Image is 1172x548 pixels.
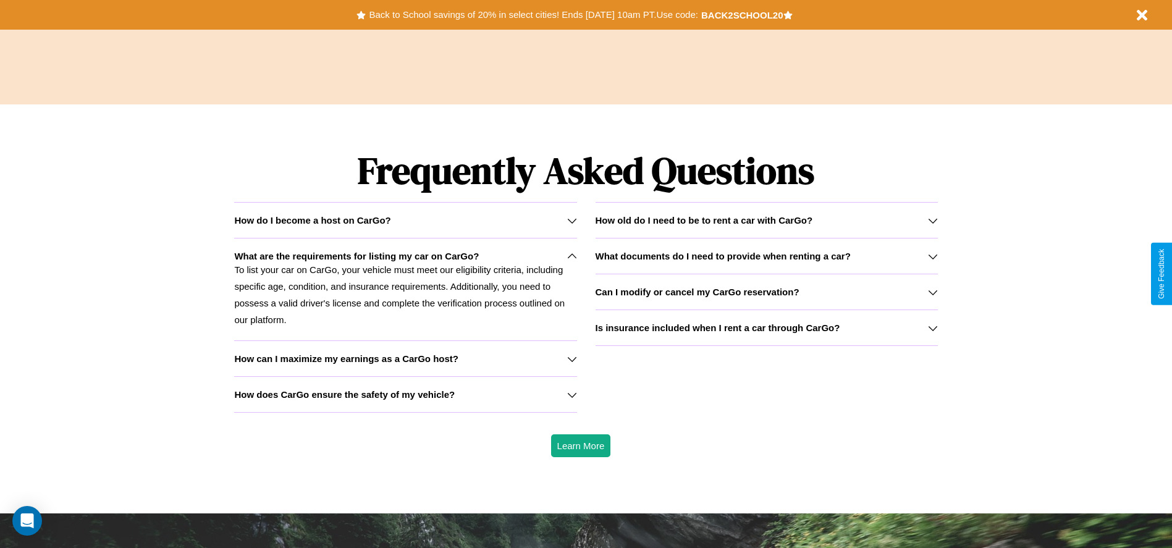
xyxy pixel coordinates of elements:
[596,287,799,297] h3: Can I modify or cancel my CarGo reservation?
[596,251,851,261] h3: What documents do I need to provide when renting a car?
[366,6,701,23] button: Back to School savings of 20% in select cities! Ends [DATE] 10am PT.Use code:
[234,215,390,226] h3: How do I become a host on CarGo?
[234,139,937,202] h1: Frequently Asked Questions
[234,353,458,364] h3: How can I maximize my earnings as a CarGo host?
[596,322,840,333] h3: Is insurance included when I rent a car through CarGo?
[234,261,576,328] p: To list your car on CarGo, your vehicle must meet our eligibility criteria, including specific ag...
[234,389,455,400] h3: How does CarGo ensure the safety of my vehicle?
[551,434,611,457] button: Learn More
[701,10,783,20] b: BACK2SCHOOL20
[596,215,813,226] h3: How old do I need to be to rent a car with CarGo?
[12,506,42,536] div: Open Intercom Messenger
[234,251,479,261] h3: What are the requirements for listing my car on CarGo?
[1157,249,1166,299] div: Give Feedback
